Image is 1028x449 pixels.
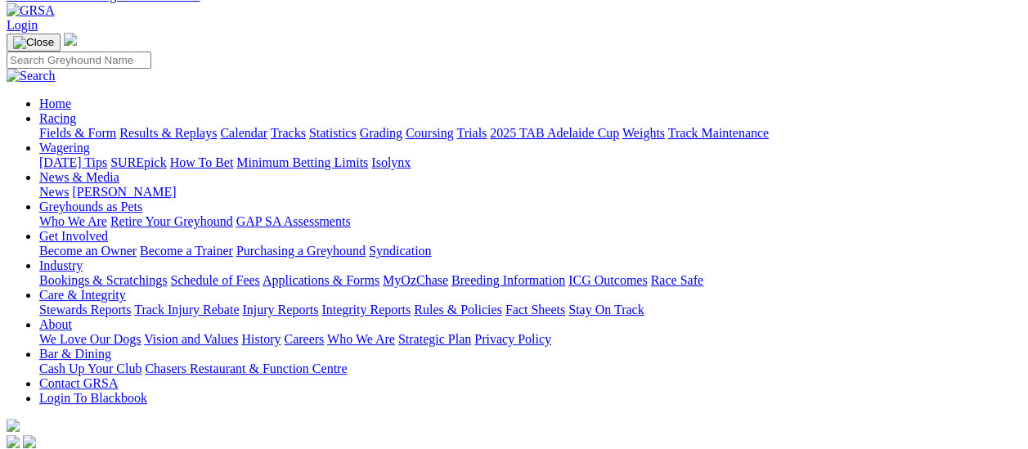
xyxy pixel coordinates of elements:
div: News & Media [39,185,1021,200]
img: GRSA [7,3,55,18]
a: Purchasing a Greyhound [236,244,366,258]
div: Racing [39,126,1021,141]
div: Care & Integrity [39,303,1021,317]
a: [DATE] Tips [39,155,107,169]
a: Stewards Reports [39,303,131,317]
a: News & Media [39,170,119,184]
a: History [241,332,281,346]
div: Industry [39,273,1021,288]
a: [PERSON_NAME] [72,185,176,199]
img: twitter.svg [23,435,36,448]
a: Grading [360,126,402,140]
div: Greyhounds as Pets [39,214,1021,229]
a: Trials [456,126,487,140]
img: Close [13,36,54,49]
button: Toggle navigation [7,34,61,52]
a: Retire Your Greyhound [110,214,233,228]
a: Stay On Track [568,303,644,317]
div: Bar & Dining [39,361,1021,376]
a: Fields & Form [39,126,116,140]
a: Racing [39,111,76,125]
a: GAP SA Assessments [236,214,351,228]
a: Become a Trainer [140,244,233,258]
a: Rules & Policies [414,303,502,317]
img: logo-grsa-white.png [64,33,77,46]
a: Wagering [39,141,90,155]
a: Home [39,97,71,110]
a: Minimum Betting Limits [236,155,368,169]
a: Careers [284,332,324,346]
a: Calendar [220,126,267,140]
a: SUREpick [110,155,166,169]
a: Results & Replays [119,126,217,140]
a: Fact Sheets [505,303,565,317]
a: News [39,185,69,199]
a: Industry [39,258,83,272]
a: Breeding Information [451,273,565,287]
a: Get Involved [39,229,108,243]
a: Track Maintenance [668,126,769,140]
a: Vision and Values [144,332,238,346]
a: MyOzChase [383,273,448,287]
a: ICG Outcomes [568,273,647,287]
div: Wagering [39,155,1021,170]
a: Weights [622,126,665,140]
a: Greyhounds as Pets [39,200,142,213]
a: Injury Reports [242,303,318,317]
a: Isolynx [371,155,411,169]
a: Chasers Restaurant & Function Centre [145,361,347,375]
a: About [39,317,72,331]
a: How To Bet [170,155,234,169]
a: Cash Up Your Club [39,361,141,375]
a: Integrity Reports [321,303,411,317]
a: Coursing [406,126,454,140]
a: Privacy Policy [474,332,551,346]
a: We Love Our Dogs [39,332,141,346]
a: Track Injury Rebate [134,303,239,317]
a: Contact GRSA [39,376,118,390]
a: Login [7,18,38,32]
a: Race Safe [650,273,703,287]
a: Login To Blackbook [39,391,147,405]
a: Schedule of Fees [170,273,259,287]
a: Become an Owner [39,244,137,258]
img: facebook.svg [7,435,20,448]
a: Who We Are [39,214,107,228]
a: Bar & Dining [39,347,111,361]
a: Syndication [369,244,431,258]
input: Search [7,52,151,69]
a: Bookings & Scratchings [39,273,167,287]
a: Statistics [309,126,357,140]
div: About [39,332,1021,347]
a: Applications & Forms [263,273,379,287]
a: Strategic Plan [398,332,471,346]
a: Who We Are [327,332,395,346]
img: Search [7,69,56,83]
img: logo-grsa-white.png [7,419,20,432]
a: 2025 TAB Adelaide Cup [490,126,619,140]
a: Care & Integrity [39,288,126,302]
a: Tracks [271,126,306,140]
div: Get Involved [39,244,1021,258]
